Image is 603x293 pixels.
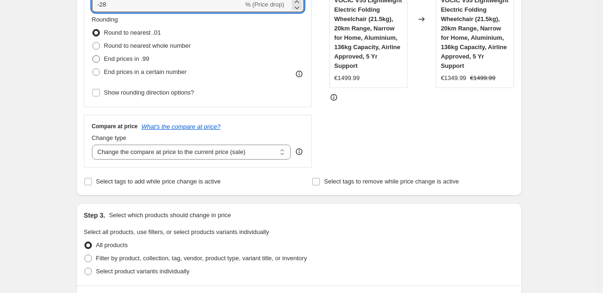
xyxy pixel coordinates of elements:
span: Select tags to remove while price change is active [324,178,459,185]
span: Select product variants individually [96,268,189,275]
span: % (Price drop) [245,1,284,8]
div: help [294,147,304,156]
span: Select tags to add while price change is active [96,178,221,185]
span: Select all products, use filters, or select products variants individually [84,228,269,235]
span: Round to nearest .01 [104,29,161,36]
strike: €1499.99 [470,73,495,83]
span: Rounding [92,16,118,23]
span: Round to nearest whole number [104,42,191,49]
h2: Step 3. [84,211,106,220]
p: Select which products should change in price [109,211,231,220]
span: End prices in a certain number [104,68,187,75]
span: Filter by product, collection, tag, vendor, product type, variant title, or inventory [96,255,307,262]
h3: Compare at price [92,123,138,130]
button: What's the compare at price? [142,123,221,130]
div: €1499.99 [334,73,360,83]
span: Show rounding direction options? [104,89,194,96]
span: End prices in .99 [104,55,150,62]
span: All products [96,242,128,249]
div: €1349.99 [441,73,466,83]
span: Change type [92,134,127,141]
